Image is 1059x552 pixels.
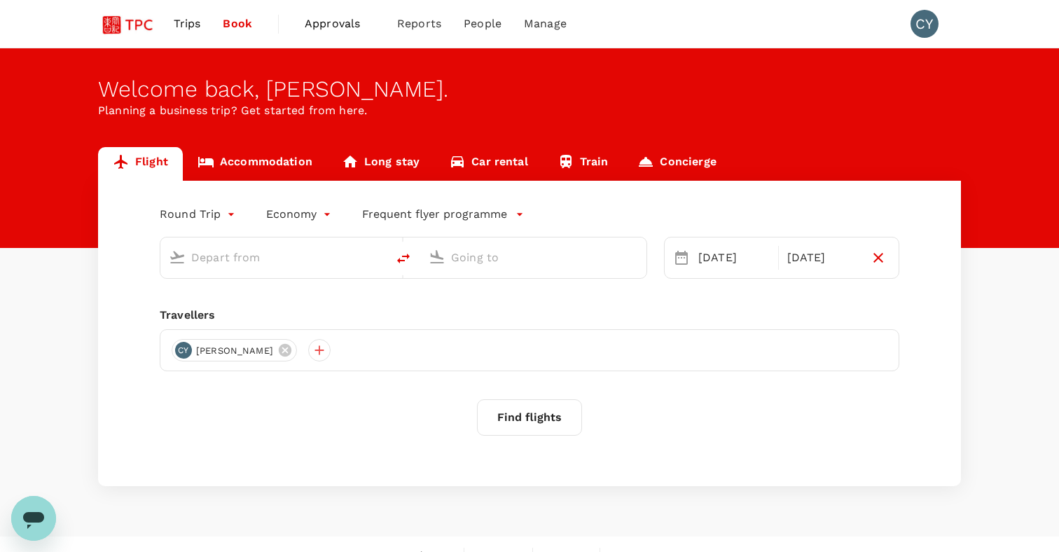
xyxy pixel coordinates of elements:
span: Manage [524,15,567,32]
div: [DATE] [782,244,864,272]
span: Reports [397,15,441,32]
p: Frequent flyer programme [362,206,507,223]
button: Open [377,256,380,258]
input: Depart from [191,247,357,268]
a: Car rental [434,147,543,181]
div: CY[PERSON_NAME] [172,339,297,361]
button: delete [387,242,420,275]
a: Train [543,147,623,181]
p: Planning a business trip? Get started from here. [98,102,961,119]
button: Frequent flyer programme [362,206,524,223]
span: People [464,15,501,32]
a: Long stay [327,147,434,181]
img: Tsao Pao Chee Group Pte Ltd [98,8,162,39]
input: Going to [451,247,617,268]
span: Approvals [305,15,375,32]
div: Economy [266,203,334,226]
div: Travellers [160,307,899,324]
a: Concierge [623,147,731,181]
div: [DATE] [693,244,775,272]
div: CY [175,342,192,359]
iframe: Button to launch messaging window [11,496,56,541]
span: Book [223,15,252,32]
span: Trips [174,15,201,32]
a: Accommodation [183,147,327,181]
button: Open [637,256,639,258]
a: Flight [98,147,183,181]
div: CY [911,10,939,38]
div: Round Trip [160,203,238,226]
span: [PERSON_NAME] [188,344,282,358]
div: Welcome back , [PERSON_NAME] . [98,76,961,102]
button: Find flights [477,399,582,436]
